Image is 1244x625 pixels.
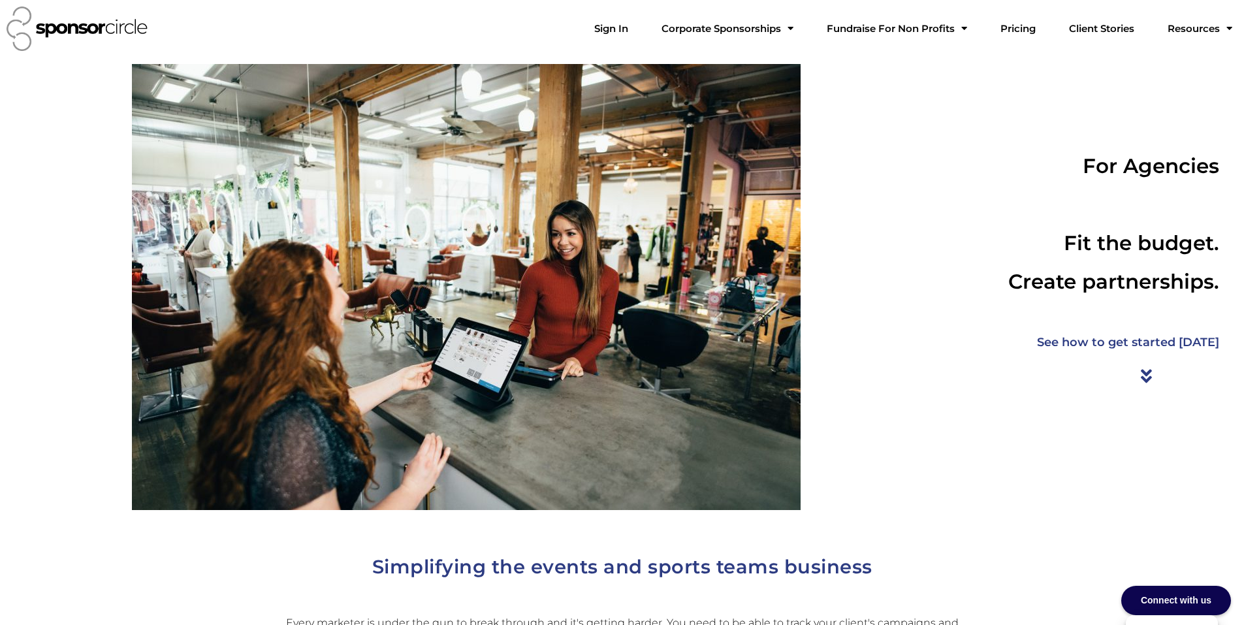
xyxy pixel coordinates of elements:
[938,331,1219,353] h2: See how to get started [DATE]
[372,555,872,578] span: Simplifying the events and sports teams business
[584,16,1243,42] nav: Menu
[1121,586,1231,615] div: Connect with us
[1157,16,1243,42] a: Resources
[990,16,1046,42] a: Pricing
[816,16,978,42] a: Fundraise For Non ProfitsMenu Toggle
[1059,16,1145,42] a: Client Stories
[651,16,804,42] a: Corporate SponsorshipsMenu Toggle
[7,7,148,51] img: Sponsor Circle logo
[956,147,1219,301] h2: For Agencies Fit the budget. Create partnerships.
[584,16,639,42] a: Sign In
